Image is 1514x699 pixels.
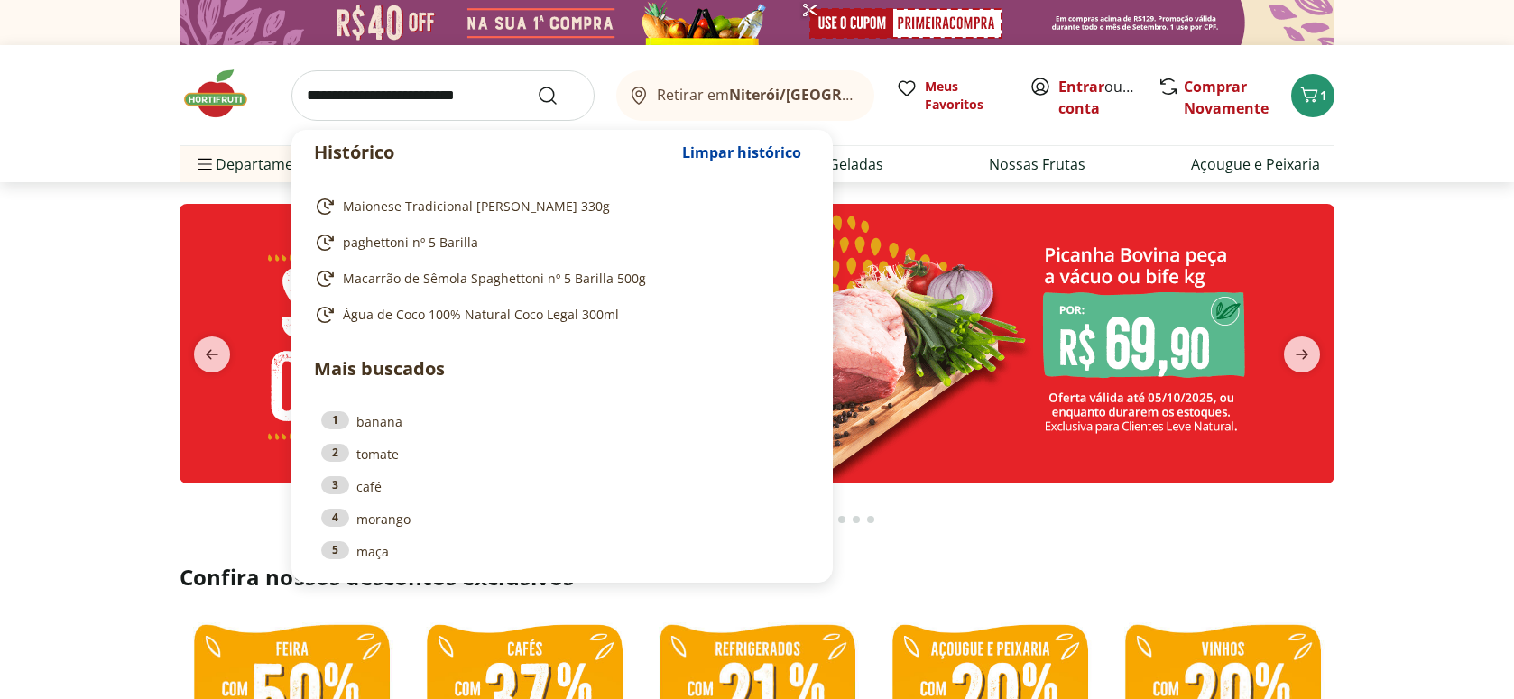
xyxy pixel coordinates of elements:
[314,268,803,290] a: Macarrão de Sêmola Spaghettoni nº 5 Barilla 500g
[321,411,803,431] a: 1banana
[321,444,803,464] a: 2tomate
[194,143,216,186] button: Menu
[314,232,803,253] a: paghettoni nº 5 Barilla
[1191,153,1320,175] a: Açougue e Peixaria
[1184,77,1269,118] a: Comprar Novamente
[1320,87,1327,104] span: 1
[321,476,349,494] div: 3
[321,411,349,429] div: 1
[321,541,349,559] div: 5
[673,131,810,174] button: Limpar histórico
[321,476,803,496] a: 3café
[314,140,673,165] p: Histórico
[321,444,349,462] div: 2
[616,70,874,121] button: Retirar emNiterói/[GEOGRAPHIC_DATA]
[194,143,324,186] span: Departamentos
[314,355,810,382] p: Mais buscados
[849,498,863,541] button: Go to page 15 from fs-carousel
[1058,77,1104,97] a: Entrar
[314,304,803,326] a: Água de Coco 100% Natural Coco Legal 300ml
[314,196,803,217] a: Maionese Tradicional [PERSON_NAME] 330g
[180,336,245,372] button: previous
[729,85,935,105] b: Niterói/[GEOGRAPHIC_DATA]
[835,498,849,541] button: Go to page 14 from fs-carousel
[343,234,478,252] span: paghettoni nº 5 Barilla
[537,85,580,106] button: Submit Search
[1269,336,1334,372] button: next
[321,541,803,561] a: 5maça
[321,509,803,529] a: 4morango
[1058,76,1139,119] span: ou
[180,563,1334,592] h2: Confira nossos descontos exclusivos
[180,67,270,121] img: Hortifruti
[863,498,878,541] button: Go to page 16 from fs-carousel
[657,87,856,103] span: Retirar em
[343,198,610,216] span: Maionese Tradicional [PERSON_NAME] 330g
[925,78,1008,114] span: Meus Favoritos
[343,306,619,324] span: Água de Coco 100% Natural Coco Legal 300ml
[291,70,595,121] input: search
[989,153,1085,175] a: Nossas Frutas
[896,78,1008,114] a: Meus Favoritos
[1058,77,1158,118] a: Criar conta
[343,270,646,288] span: Macarrão de Sêmola Spaghettoni nº 5 Barilla 500g
[321,509,349,527] div: 4
[1291,74,1334,117] button: Carrinho
[682,145,801,160] span: Limpar histórico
